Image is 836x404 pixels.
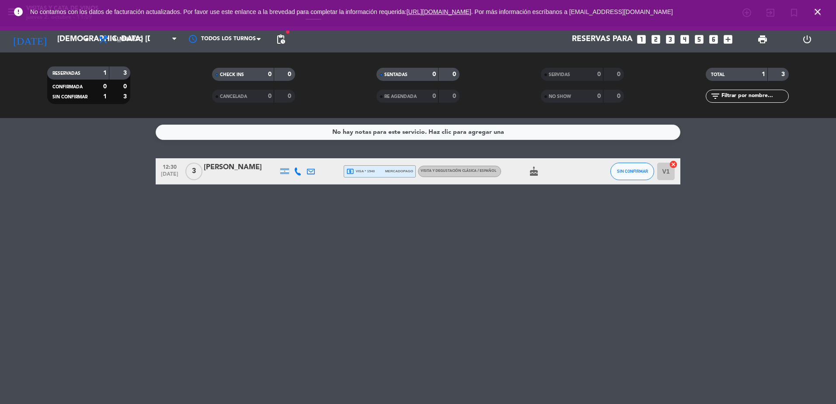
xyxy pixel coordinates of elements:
span: mercadopago [385,168,413,174]
span: Reservas para [572,35,633,44]
span: visa * 1540 [346,167,375,175]
span: No contamos con los datos de facturación actualizados. Por favor use este enlance a la brevedad p... [30,8,673,15]
strong: 0 [288,93,293,99]
i: looks_one [636,34,647,45]
strong: 0 [268,93,272,99]
span: CONFIRMADA [52,85,83,89]
strong: 0 [597,71,601,77]
span: RESERVADAS [52,71,80,76]
span: TOTAL [711,73,725,77]
strong: 0 [268,71,272,77]
strong: 0 [432,93,436,99]
span: 12:30 [159,161,181,171]
i: local_atm [346,167,354,175]
span: [DATE] [159,171,181,181]
strong: 1 [103,94,107,100]
strong: 0 [288,71,293,77]
span: SIN CONFIRMAR [617,169,648,174]
strong: 3 [123,94,129,100]
strong: 1 [762,71,765,77]
strong: 3 [123,70,129,76]
span: SENTADAS [384,73,408,77]
strong: 0 [432,71,436,77]
strong: 1 [103,70,107,76]
i: power_settings_new [802,34,812,45]
i: looks_two [650,34,662,45]
a: [URL][DOMAIN_NAME] [407,8,471,15]
i: looks_5 [693,34,705,45]
span: print [757,34,768,45]
div: No hay notas para este servicio. Haz clic para agregar una [332,127,504,137]
div: [PERSON_NAME] [204,162,278,173]
span: pending_actions [275,34,286,45]
strong: 0 [123,84,129,90]
i: close [812,7,823,17]
span: SERVIDAS [549,73,570,77]
strong: 0 [453,93,458,99]
span: NO SHOW [549,94,571,99]
input: Filtrar por nombre... [721,91,788,101]
span: Almuerzo [113,36,143,42]
span: 3 [185,163,202,180]
span: SIN CONFIRMAR [52,95,87,99]
i: cake [529,166,539,177]
span: RE AGENDADA [384,94,417,99]
strong: 0 [617,93,622,99]
i: filter_list [710,91,721,101]
i: cancel [669,160,678,169]
i: error [13,7,24,17]
i: arrow_drop_down [81,34,92,45]
span: CANCELADA [220,94,247,99]
span: CHECK INS [220,73,244,77]
strong: 0 [453,71,458,77]
a: . Por más información escríbanos a [EMAIL_ADDRESS][DOMAIN_NAME] [471,8,673,15]
button: SIN CONFIRMAR [610,163,654,180]
i: add_box [722,34,734,45]
strong: 0 [617,71,622,77]
i: looks_4 [679,34,690,45]
i: looks_3 [665,34,676,45]
strong: 0 [597,93,601,99]
i: [DATE] [7,30,53,49]
span: VISITA Y DEGUSTACIÓN CLÁSICA / ESPAÑOL [421,169,496,173]
strong: 0 [103,84,107,90]
strong: 3 [781,71,787,77]
span: fiber_manual_record [285,29,290,35]
i: looks_6 [708,34,719,45]
div: LOG OUT [785,26,829,52]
